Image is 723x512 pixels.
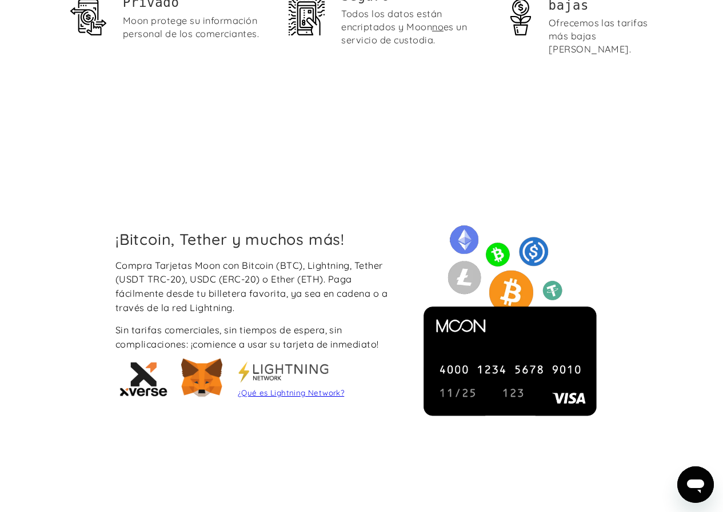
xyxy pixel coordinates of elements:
font: Todos los datos están encriptados y Moon [341,8,442,33]
font: Moon protege su información personal de los comerciantes. [123,15,259,39]
font: no [432,21,444,33]
font: es un servicio de custodia. [341,21,467,46]
font: Sin tarifas comerciales, sin tiempos de espera, sin complicaciones: ¡comience a usar su tarjeta d... [115,324,379,350]
img: xVerso [115,356,173,401]
font: Compra Tarjetas Moon con Bitcoin (BTC), Lightning, Tether (USDT TRC-20), USDC (ERC-20) o Ether (E... [115,260,388,313]
a: ¿Qué es Lightning Network? [238,388,344,397]
img: Las tarjetas Moon se pueden comprar con una variedad de criptomonedas, incluidas Bitcoin, Lightni... [412,223,609,419]
font: Ofrecemos las tarifas más bajas [PERSON_NAME]. [549,17,648,55]
img: Metamáscara [176,353,227,404]
iframe: Botón para iniciar la ventana de mensajería [677,466,714,503]
img: Metamáscara [238,361,329,384]
font: ¡Bitcoin, Tether y muchos más! [115,229,345,249]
